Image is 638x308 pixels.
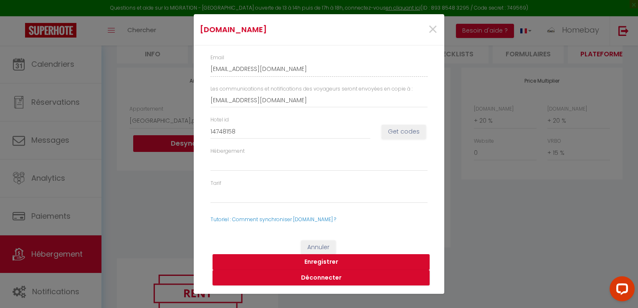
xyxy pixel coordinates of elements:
button: Get codes [382,125,426,139]
button: Close [428,21,438,39]
button: Déconnecter [213,270,430,286]
button: Enregistrer [213,254,430,270]
label: Hotel id [210,116,229,124]
a: Tutoriel : Comment synchroniser [DOMAIN_NAME] ? [210,216,336,223]
label: Tarif [210,179,221,187]
label: Hébergement [210,147,245,155]
iframe: LiveChat chat widget [603,273,638,308]
label: Email [210,54,224,62]
label: Les communications et notifications des voyageurs seront envoyées en copie à : [210,85,413,93]
h4: [DOMAIN_NAME] [200,24,355,35]
span: × [428,17,438,42]
button: Annuler [301,240,336,255]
